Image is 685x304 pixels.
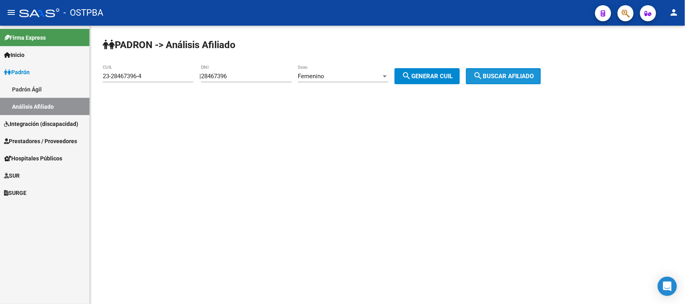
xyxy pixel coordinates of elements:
[4,33,46,42] span: Firma Express
[63,4,103,22] span: - OSTPBA
[473,71,483,81] mat-icon: search
[4,120,78,128] span: Integración (discapacidad)
[6,8,16,17] mat-icon: menu
[199,73,466,80] div: |
[4,171,20,180] span: SUR
[466,68,541,84] button: Buscar afiliado
[4,68,30,77] span: Padrón
[402,73,453,80] span: Generar CUIL
[669,8,679,17] mat-icon: person
[402,71,411,81] mat-icon: search
[4,154,62,163] span: Hospitales Públicos
[4,137,77,146] span: Prestadores / Proveedores
[4,188,26,197] span: SURGE
[103,39,236,51] strong: PADRON -> Análisis Afiliado
[473,73,534,80] span: Buscar afiliado
[4,51,24,59] span: Inicio
[298,73,324,80] span: Femenino
[658,277,677,296] div: Open Intercom Messenger
[394,68,460,84] button: Generar CUIL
